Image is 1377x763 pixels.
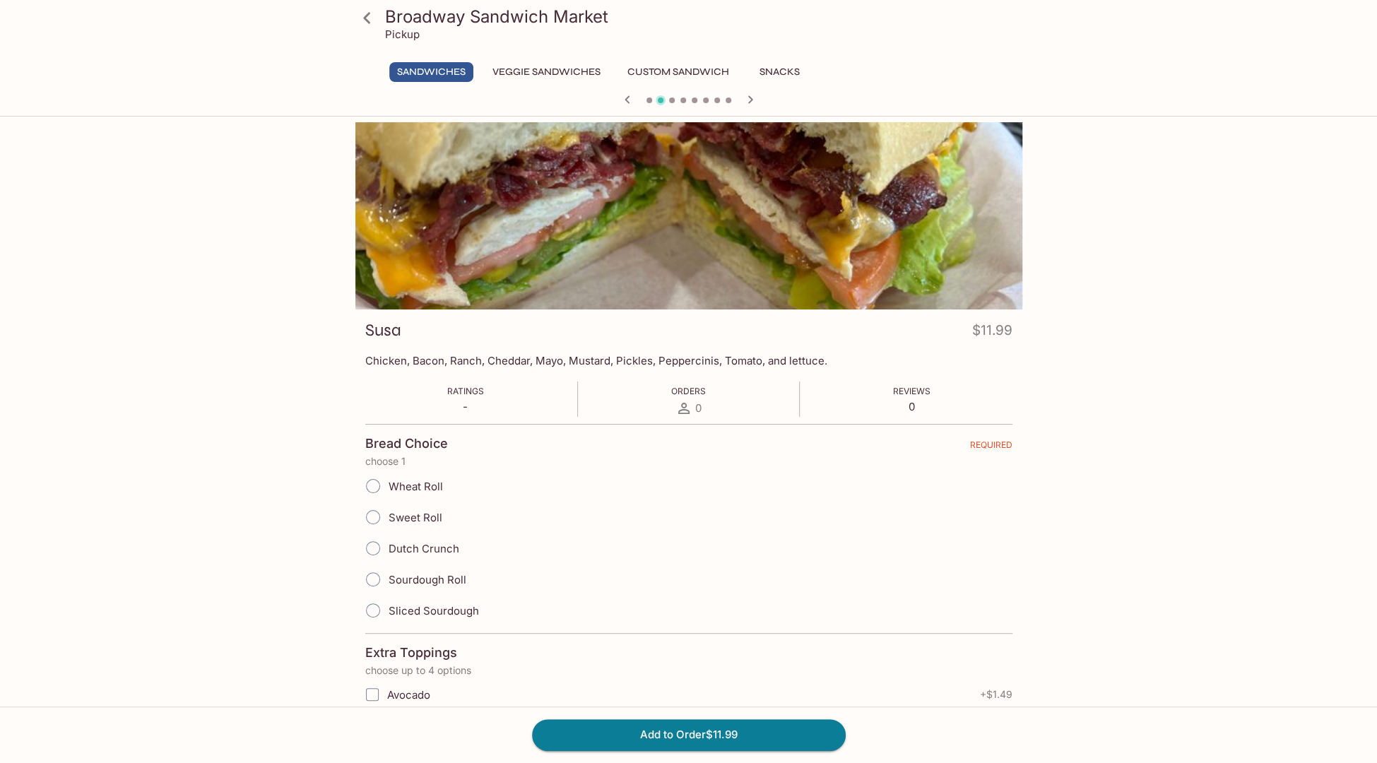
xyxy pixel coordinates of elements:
[620,62,737,82] button: Custom Sandwich
[365,456,1012,467] p: choose 1
[385,28,420,41] p: Pickup
[447,386,484,396] span: Ratings
[485,62,608,82] button: Veggie Sandwiches
[389,542,459,555] span: Dutch Crunch
[389,573,466,586] span: Sourdough Roll
[389,511,442,524] span: Sweet Roll
[385,6,1017,28] h3: Broadway Sandwich Market
[447,400,484,413] p: -
[387,688,430,702] span: Avocado
[365,436,448,451] h4: Bread Choice
[389,480,443,493] span: Wheat Roll
[970,439,1012,456] span: REQUIRED
[389,604,479,617] span: Sliced Sourdough
[695,401,702,415] span: 0
[355,122,1022,309] div: Susa
[893,386,930,396] span: Reviews
[980,689,1012,700] span: + $1.49
[365,354,1012,367] p: Chicken, Bacon, Ranch, Cheddar, Mayo, Mustard, Pickles, Peppercinis, Tomato, and lettuce.
[532,719,846,750] button: Add to Order$11.99
[748,62,812,82] button: Snacks
[365,319,401,341] h3: Susa
[893,400,930,413] p: 0
[972,319,1012,347] h4: $11.99
[389,62,473,82] button: Sandwiches
[365,665,1012,676] p: choose up to 4 options
[671,386,706,396] span: Orders
[365,645,457,661] h4: Extra Toppings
